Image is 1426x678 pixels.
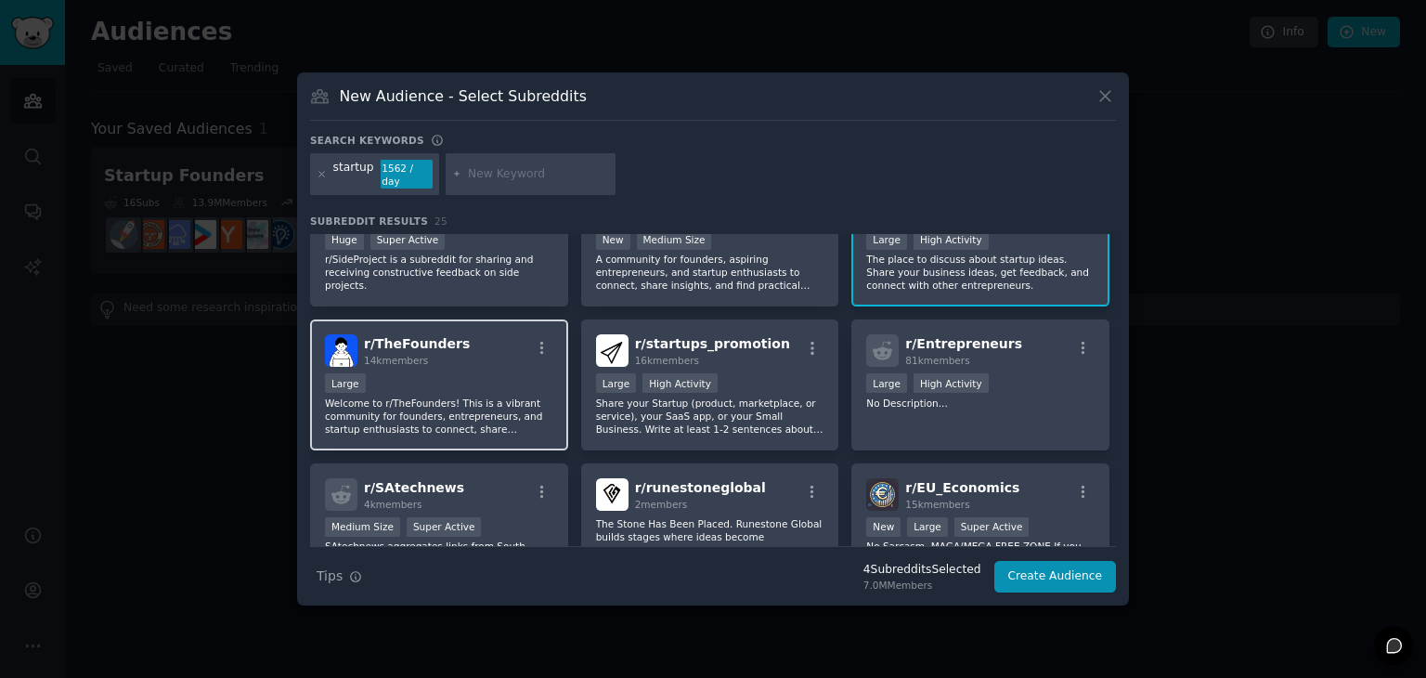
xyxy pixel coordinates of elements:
span: 16k members [635,355,699,366]
div: High Activity [642,373,718,393]
div: New [866,517,901,537]
button: Create Audience [994,561,1117,593]
span: r/ runestoneglobal [635,480,766,495]
img: TheFounders [325,334,357,367]
div: Medium Size [637,230,712,250]
span: 14k members [364,355,428,366]
p: SAtechnews aggregates links from South African and sub-Saharan technology news websites. [325,540,553,579]
img: startups_promotion [596,334,629,367]
p: Share your Startup (product, marketplace, or service), your SaaS app, or your Small Business. Wri... [596,397,824,436]
p: No Sarcasm. MAGA/MEGA FREE ZONE If you critisise something you have to offer alternatives in the ... [866,540,1095,579]
input: New Keyword [468,166,609,183]
div: 1562 / day [381,160,433,189]
div: Super Active [407,517,482,537]
span: r/ Entrepreneurs [905,336,1022,351]
span: r/ EU_Economics [905,480,1019,495]
div: 4 Subreddit s Selected [863,562,981,579]
span: Tips [317,567,343,586]
p: r/SideProject is a subreddit for sharing and receiving constructive feedback on side projects. [325,253,553,292]
h3: Search keywords [310,134,424,147]
span: r/ SAtechnews [364,480,464,495]
p: No Description... [866,397,1095,410]
div: startup [333,160,374,189]
div: Medium Size [325,517,400,537]
p: The Stone Has Been Placed. Runestone Global builds stages where ideas become movements. This subr... [596,517,824,556]
span: 25 [434,215,447,227]
span: 2 members [635,499,688,510]
span: Subreddit Results [310,215,428,228]
div: Huge [325,230,364,250]
div: Large [325,373,366,393]
img: runestoneglobal [596,478,629,511]
div: High Activity [914,373,989,393]
p: A community for founders, aspiring entrepreneurs, and startup enthusiasts to connect, share insig... [596,253,824,292]
div: Large [596,373,637,393]
img: EU_Economics [866,478,899,511]
p: Welcome to r/TheFounders! This is a vibrant community for founders, entrepreneurs, and startup en... [325,397,553,436]
span: 81k members [905,355,969,366]
button: Tips [310,560,369,593]
span: r/ startups_promotion [635,336,790,351]
span: 15k members [905,499,969,510]
div: Super Active [954,517,1030,537]
p: The place to discuss about startup ideas. Share your business ideas, get feedback, and connect wi... [866,253,1095,292]
div: 7.0M Members [863,579,981,592]
h3: New Audience - Select Subreddits [340,86,587,106]
div: Large [907,517,948,537]
div: High Activity [914,230,989,250]
div: Large [866,230,907,250]
span: r/ TheFounders [364,336,470,351]
span: 4k members [364,499,422,510]
div: Super Active [370,230,446,250]
div: New [596,230,630,250]
div: Large [866,373,907,393]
